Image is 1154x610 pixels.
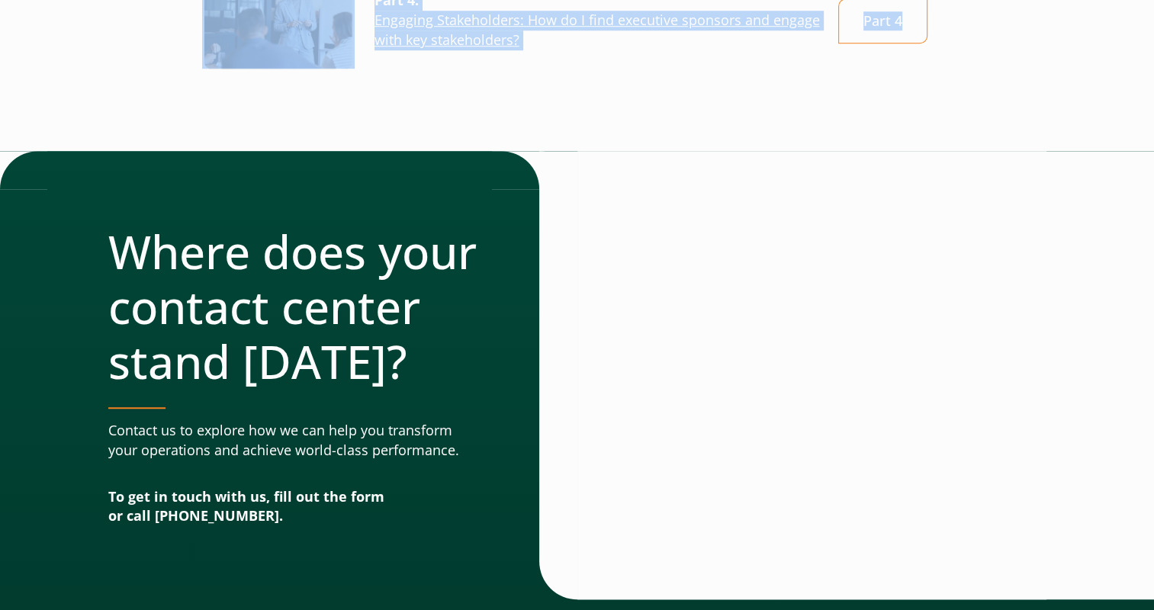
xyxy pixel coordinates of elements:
a: Link opens in a new window [374,11,820,49]
strong: or call [PHONE_NUMBER]. [108,506,283,525]
p: Contact us to explore how we can help you transform your operations and achieve world-class perfo... [108,421,478,461]
h1: Where does your contact center stand [DATE]? [108,224,478,389]
strong: To get in touch with us, fill out the form [108,487,384,506]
